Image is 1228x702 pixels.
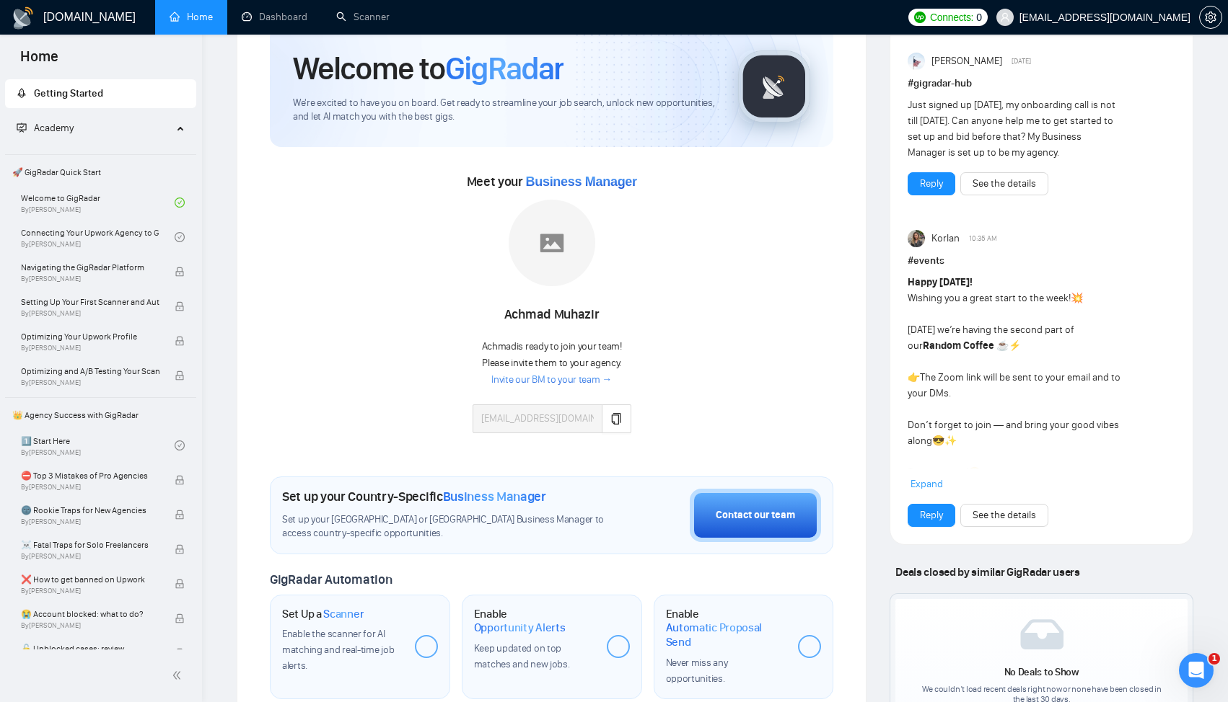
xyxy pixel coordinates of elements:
a: 1️⃣ Start HereBy[PERSON_NAME] [21,430,175,461]
a: searchScanner [336,11,390,23]
span: Navigating the GigRadar Platform [21,260,159,275]
span: lock [175,336,185,346]
span: Optimizing and A/B Testing Your Scanner for Better Results [21,364,159,378]
span: lock [175,648,185,658]
span: lock [175,370,185,381]
h1: Enable [666,607,787,649]
span: fund-projection-screen [17,123,27,133]
span: By [PERSON_NAME] [21,517,159,526]
span: lock [175,613,185,623]
span: Meet your [467,174,637,190]
span: lock [175,301,185,311]
a: Welcome to GigRadarBy[PERSON_NAME] [21,187,175,218]
button: Reply [908,172,955,195]
span: By [PERSON_NAME] [21,483,159,492]
span: ☕ [996,339,1009,352]
span: 😎 [932,435,944,447]
span: 👉 [908,371,920,383]
span: copy [610,413,622,425]
img: Anisuzzaman Khan [908,53,925,70]
span: rocket [17,88,27,98]
span: ☠️ Fatal Traps for Solo Freelancers [21,538,159,552]
span: user [1000,12,1010,22]
span: ❌ How to get banned on Upwork [21,572,159,587]
span: 🚀 GigRadar Quick Start [6,158,195,187]
strong: Random Coffee [923,339,994,352]
span: Please invite them to your agency. [482,357,621,369]
span: By [PERSON_NAME] [21,344,159,352]
span: 🌚 Rookie Traps for New Agencies [21,503,159,517]
h1: Set Up a [282,607,364,621]
span: 💥 [1071,292,1083,304]
button: See the details [960,504,1048,527]
span: check-circle [175,197,185,208]
span: lock [175,579,185,589]
span: Getting Started [34,87,103,99]
a: dashboardDashboard [242,11,307,23]
div: Contact our team [716,507,795,523]
span: lock [175,510,185,520]
span: By [PERSON_NAME] [21,552,159,561]
img: logo [12,6,35,30]
span: 👑 Agency Success with GigRadar [6,401,195,430]
span: ⚡ [1009,339,1021,352]
h1: # events [908,253,1175,269]
div: Just signed up [DATE], my onboarding call is not till [DATE]. Can anyone help me to get started t... [908,97,1122,161]
span: Never miss any opportunities. [666,657,728,685]
span: double-left [172,668,186,683]
span: By [PERSON_NAME] [21,621,159,630]
span: lock [175,267,185,277]
span: ⛔ Top 3 Mistakes of Pro Agencies [21,468,159,483]
span: Connects: [930,9,973,25]
span: 🔓 Unblocked cases: review [21,641,159,656]
img: placeholder.png [509,200,595,286]
li: Getting Started [5,79,196,108]
span: lock [175,475,185,485]
span: check-circle [175,232,185,242]
span: Enable the scanner for AI matching and real-time job alerts. [282,628,394,672]
button: Contact our team [690,489,821,542]
button: Reply [908,504,955,527]
span: Automatic Proposal Send [666,621,787,649]
div: Achmad Muhazir [473,303,631,327]
span: check-circle [175,440,185,450]
span: By [PERSON_NAME] [21,275,159,283]
h1: Enable [474,607,595,635]
span: Achmad is ready to join your team! [482,340,622,352]
span: No Deals to Show [1004,666,1079,678]
a: Reply [920,507,943,523]
img: empty-box [1020,619,1063,649]
iframe: Intercom live chat [1179,653,1214,688]
span: Setting Up Your First Scanner and Auto-Bidder [21,295,159,309]
span: Business Manager [443,489,546,505]
strong: Happy [DATE]! [908,276,973,288]
span: Expand [911,478,943,490]
div: Wishing you a great start to the week! [DATE] we’re having the second part of our The Zoom link w... [908,275,1122,528]
span: ☺️ [968,466,981,479]
span: Optimizing Your Upwork Profile [21,329,159,344]
span: We're excited to have you on board. Get ready to streamline your job search, unlock new opportuni... [293,97,715,124]
a: Reply [920,176,943,192]
a: setting [1199,12,1222,23]
img: Korlan [908,230,925,247]
span: GigRadar Automation [270,572,392,587]
h1: Welcome to [293,49,563,88]
span: [PERSON_NAME] [931,53,1002,69]
span: By [PERSON_NAME] [21,587,159,595]
button: copy [602,404,631,433]
span: Business Manager [526,174,637,189]
span: Deals closed by similar GigRadar users [890,559,1085,585]
span: [DATE] [1012,55,1031,68]
span: 0 [976,9,982,25]
a: homeHome [170,11,213,23]
span: 1 [1209,653,1220,665]
a: Invite our BM to your team → [491,373,612,387]
span: Opportunity Alerts [474,621,566,635]
img: gigradar-logo.png [738,50,810,123]
span: Set up your [GEOGRAPHIC_DATA] or [GEOGRAPHIC_DATA] Business Manager to access country-specific op... [282,513,605,541]
span: Keep updated on top matches and new jobs. [474,642,570,670]
button: See the details [960,172,1048,195]
span: By [PERSON_NAME] [21,309,159,318]
a: Connecting Your Upwork Agency to GigRadarBy[PERSON_NAME] [21,221,175,253]
a: See the details [973,507,1036,523]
